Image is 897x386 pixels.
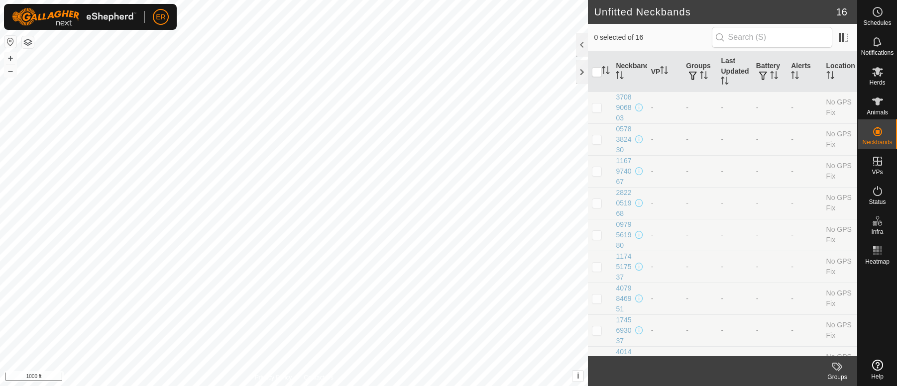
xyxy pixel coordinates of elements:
[682,155,717,187] td: -
[4,36,16,48] button: Reset Map
[871,374,884,380] span: Help
[822,92,857,123] td: No GPS Fix
[752,123,787,155] td: -
[770,73,778,81] p-sorticon: Activate to sort
[787,155,822,187] td: -
[721,103,723,111] span: -
[752,155,787,187] td: -
[577,372,579,380] span: i
[865,259,890,265] span: Heatmap
[651,263,654,271] app-display-virtual-paddock-transition: -
[787,251,822,283] td: -
[616,92,633,123] div: 3708906803
[836,4,847,19] span: 16
[826,73,834,81] p-sorticon: Activate to sort
[616,251,633,283] div: 1174517537
[651,294,654,302] app-display-virtual-paddock-transition: -
[682,52,717,92] th: Groups
[651,135,654,143] app-display-virtual-paddock-transition: -
[822,314,857,346] td: No GPS Fix
[647,52,682,92] th: VP
[700,73,708,81] p-sorticon: Activate to sort
[822,283,857,314] td: No GPS Fix
[858,356,897,384] a: Help
[22,36,34,48] button: Map Layers
[752,251,787,283] td: -
[651,326,654,334] app-display-virtual-paddock-transition: -
[872,169,883,175] span: VPs
[791,73,799,81] p-sorticon: Activate to sort
[721,78,729,86] p-sorticon: Activate to sort
[4,52,16,64] button: +
[682,346,717,378] td: -
[616,156,633,187] div: 1167974067
[12,8,136,26] img: Gallagher Logo
[822,52,857,92] th: Location
[721,294,723,302] span: -
[863,20,891,26] span: Schedules
[861,50,894,56] span: Notifications
[822,219,857,251] td: No GPS Fix
[616,188,633,219] div: 2822051968
[616,73,624,81] p-sorticon: Activate to sort
[304,373,333,382] a: Contact Us
[721,135,723,143] span: -
[822,187,857,219] td: No GPS Fix
[752,219,787,251] td: -
[867,109,888,115] span: Animals
[787,346,822,378] td: -
[594,32,711,43] span: 0 selected of 16
[682,187,717,219] td: -
[651,167,654,175] app-display-virtual-paddock-transition: -
[682,283,717,314] td: -
[787,123,822,155] td: -
[869,80,885,86] span: Herds
[682,219,717,251] td: -
[156,12,165,22] span: ER
[787,92,822,123] td: -
[822,123,857,155] td: No GPS Fix
[712,27,832,48] input: Search (S)
[682,251,717,283] td: -
[4,65,16,77] button: –
[817,373,857,382] div: Groups
[682,314,717,346] td: -
[787,52,822,92] th: Alerts
[752,314,787,346] td: -
[822,346,857,378] td: No GPS Fix
[660,68,668,76] p-sorticon: Activate to sort
[822,251,857,283] td: No GPS Fix
[721,263,723,271] span: -
[651,103,654,111] app-display-virtual-paddock-transition: -
[717,52,752,92] th: Last Updated
[651,199,654,207] app-display-virtual-paddock-transition: -
[616,124,633,155] div: 0578382430
[616,315,633,346] div: 1745693037
[616,283,633,314] div: 4079846951
[612,52,647,92] th: Neckband
[682,123,717,155] td: -
[651,231,654,239] app-display-virtual-paddock-transition: -
[871,229,883,235] span: Infra
[787,187,822,219] td: -
[682,92,717,123] td: -
[572,371,583,382] button: i
[869,199,886,205] span: Status
[616,219,633,251] div: 0979561980
[602,68,610,76] p-sorticon: Activate to sort
[787,314,822,346] td: -
[616,347,633,378] div: 4014131065
[721,231,723,239] span: -
[752,92,787,123] td: -
[721,326,723,334] span: -
[752,52,787,92] th: Battery
[862,139,892,145] span: Neckbands
[721,167,723,175] span: -
[255,373,292,382] a: Privacy Policy
[752,187,787,219] td: -
[752,346,787,378] td: -
[822,155,857,187] td: No GPS Fix
[721,199,723,207] span: -
[752,283,787,314] td: -
[787,219,822,251] td: -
